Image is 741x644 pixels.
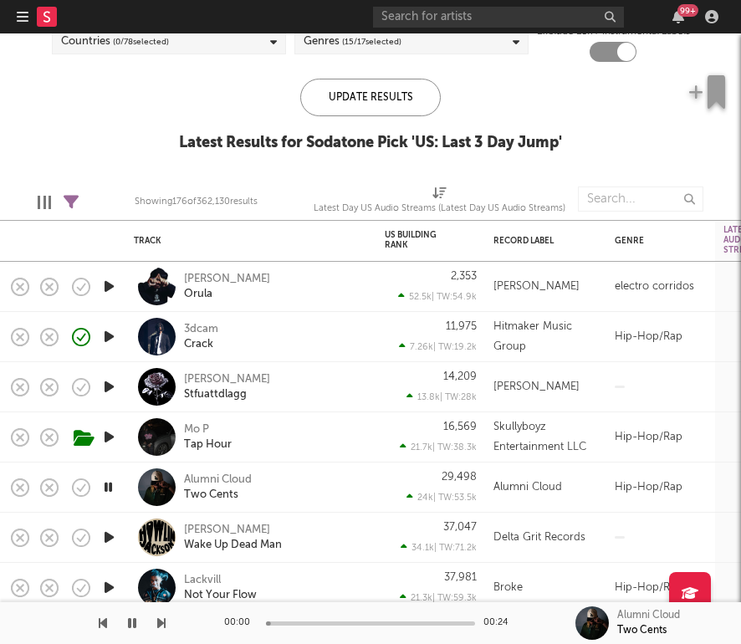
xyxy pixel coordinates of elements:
[184,287,212,302] a: Orula
[493,417,598,457] div: Skullyboyz Entertainment LLC
[64,178,79,227] div: Filters(4 filters active)
[493,277,580,297] div: [PERSON_NAME]
[304,32,401,52] div: Genres
[385,542,477,553] div: 34.1k | TW: 71.2k
[606,463,715,513] div: Hip-Hop/Rap
[493,236,573,246] div: Record Label
[385,230,452,250] div: US Building Rank
[443,371,477,382] div: 14,209
[184,473,252,488] a: Alumni Cloud
[606,412,715,463] div: Hip-Hop/Rap
[184,573,221,588] a: Lackvill
[113,32,169,52] span: ( 0 / 78 selected)
[672,10,684,23] button: 99+
[373,7,624,28] input: Search for artists
[443,522,477,533] div: 37,047
[184,272,270,287] a: [PERSON_NAME]
[446,321,477,332] div: 11,975
[184,337,213,352] a: Crack
[493,528,585,548] div: Delta Grit Records
[606,563,715,613] div: Hip-Hop/Rap
[342,32,401,52] span: ( 15 / 17 selected)
[385,592,477,603] div: 21.3k | TW: 59.3k
[578,187,703,212] input: Search...
[38,178,51,227] div: Edit Columns
[184,523,270,538] a: [PERSON_NAME]
[61,32,169,52] div: Countries
[493,578,523,598] div: Broke
[179,133,562,153] div: Latest Results for Sodatone Pick ' US: Last 3 Day Jump '
[184,387,247,402] a: Stfuattdlagg
[444,572,477,583] div: 37,981
[184,488,238,503] a: Two Cents
[300,79,441,116] div: Update Results
[184,322,218,337] a: 3dcam
[617,623,667,638] div: Two Cents
[677,4,698,17] div: 99 +
[385,391,477,402] div: 13.8k | TW: 28k
[493,478,562,498] div: Alumni Cloud
[493,317,598,357] div: Hitmaker Music Group
[615,236,698,246] div: Genre
[224,613,258,633] div: 00:00
[135,192,258,212] div: Showing 176 of 362,130 results
[314,178,565,227] div: Latest Day US Audio Streams (Latest Day US Audio Streams)
[184,372,270,387] a: [PERSON_NAME]
[184,422,209,437] a: Mo P
[184,538,282,553] a: Wake Up Dead Man
[134,236,360,246] div: Track
[442,472,477,483] div: 29,498
[443,422,477,432] div: 16,569
[606,312,715,362] div: Hip-Hop/Rap
[493,377,580,397] div: [PERSON_NAME]
[385,291,477,302] div: 52.5k | TW: 54.9k
[606,262,715,312] div: electro corridos
[184,437,232,452] a: Tap Hour
[385,442,477,452] div: 21.7k | TW: 38.3k
[385,492,477,503] div: 24k | TW: 53.5k
[451,271,477,282] div: 2,353
[184,588,257,603] a: Not Your Flow
[135,178,258,227] div: Showing 176 of 362,130 results
[483,613,517,633] div: 00:24
[617,608,680,623] div: Alumni Cloud
[314,199,565,219] div: Latest Day US Audio Streams (Latest Day US Audio Streams)
[385,341,477,352] div: 7.26k | TW: 19.2k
